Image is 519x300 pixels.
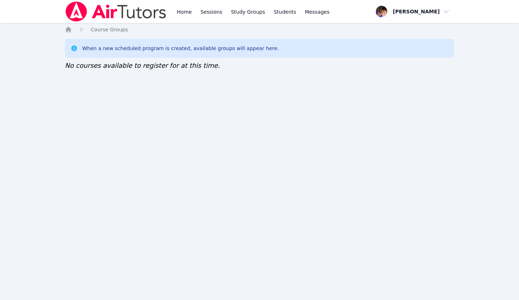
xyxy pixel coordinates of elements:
span: Course Groups [91,27,128,32]
div: When a new scheduled program is created, available groups will appear here. [82,45,279,52]
img: Air Tutors [65,1,167,22]
span: Messages [305,8,330,16]
nav: Breadcrumb [65,26,454,33]
span: No courses available to register for at this time. [65,62,220,69]
a: Course Groups [91,26,128,33]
